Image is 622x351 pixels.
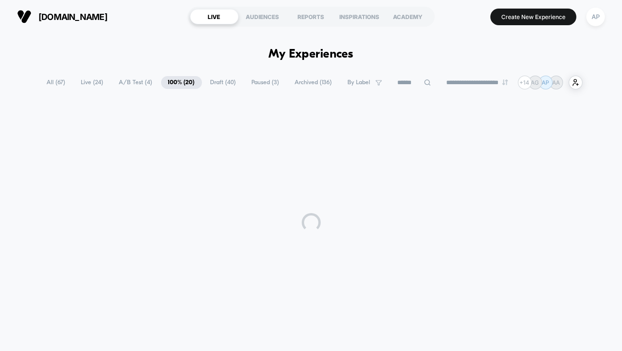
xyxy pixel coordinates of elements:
[531,79,539,86] p: AG
[268,48,354,61] h1: My Experiences
[245,76,287,89] span: Paused ( 3 )
[335,9,384,24] div: INSPIRATIONS
[348,79,371,86] span: By Label
[552,79,560,86] p: AA
[14,9,110,24] button: [DOMAIN_NAME]
[38,12,107,22] span: [DOMAIN_NAME]
[190,9,239,24] div: LIVE
[17,10,31,24] img: Visually logo
[490,9,576,25] button: Create New Experience
[586,8,605,26] div: AP
[518,76,532,89] div: + 14
[112,76,160,89] span: A/B Test ( 4 )
[239,9,287,24] div: AUDIENCES
[542,79,549,86] p: AP
[288,76,339,89] span: Archived ( 136 )
[384,9,432,24] div: ACADEMY
[203,76,243,89] span: Draft ( 40 )
[584,7,608,27] button: AP
[161,76,202,89] span: 100% ( 20 )
[502,79,508,85] img: end
[74,76,111,89] span: Live ( 24 )
[287,9,335,24] div: REPORTS
[40,76,73,89] span: All ( 67 )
